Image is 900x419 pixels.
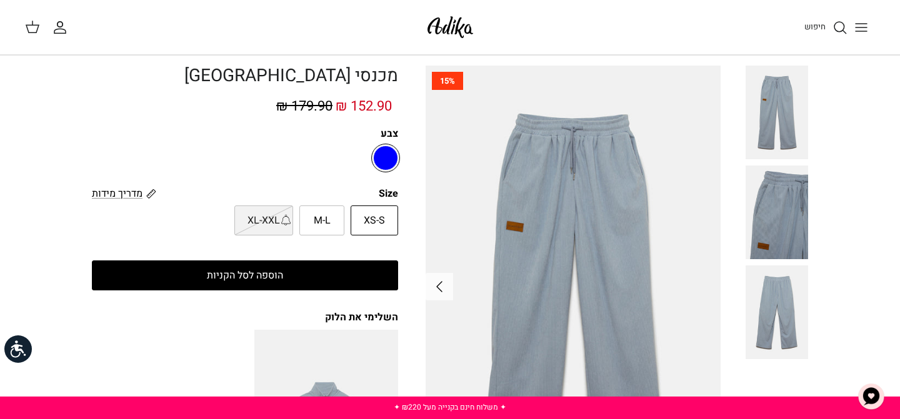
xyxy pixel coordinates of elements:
[92,66,398,87] h1: מכנסי [GEOGRAPHIC_DATA]
[247,213,280,229] span: XL-XXL
[364,213,385,229] span: XS-S
[314,213,331,229] span: M-L
[379,187,398,200] legend: Size
[424,12,477,42] img: Adika IL
[276,96,332,116] span: 179.90 ₪
[847,14,875,41] button: Toggle menu
[852,378,890,415] button: צ'אט
[426,273,453,300] button: Next
[804,20,847,35] a: חיפוש
[52,20,72,35] a: החשבון שלי
[92,260,398,290] button: הוספה לסל הקניות
[92,186,156,200] a: מדריך מידות
[92,310,398,324] div: השלימי את הלוק
[394,402,506,413] a: ✦ משלוח חינם בקנייה מעל ₪220 ✦
[336,96,392,116] span: 152.90 ₪
[804,21,826,32] span: חיפוש
[92,186,142,201] span: מדריך מידות
[92,127,398,140] label: צבע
